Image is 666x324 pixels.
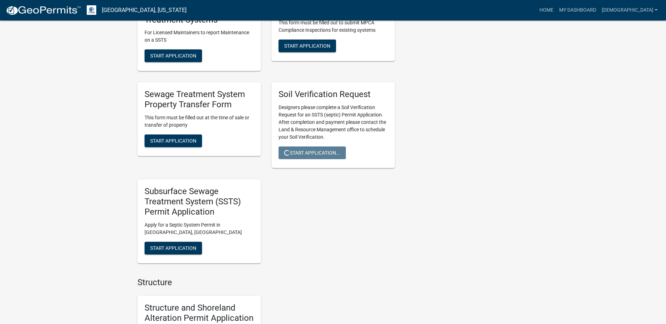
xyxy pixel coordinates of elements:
[102,4,187,16] a: [GEOGRAPHIC_DATA], [US_STATE]
[145,114,254,129] p: This form must be filled out at the time of sale or transfer of property
[556,4,599,17] a: My Dashboard
[279,19,388,34] p: This form must be filled out to submit MPCA Compliance Inspections for existing systems
[150,245,196,251] span: Start Application
[284,43,330,48] span: Start Application
[599,4,660,17] a: [DEMOGRAPHIC_DATA]
[145,134,202,147] button: Start Application
[145,221,254,236] p: Apply for a Septic System Permit in [GEOGRAPHIC_DATA], [GEOGRAPHIC_DATA]
[145,49,202,62] button: Start Application
[150,138,196,144] span: Start Application
[284,150,340,156] span: Start Application...
[279,146,346,159] button: Start Application...
[150,53,196,59] span: Start Application
[145,186,254,217] h5: Subsurface Sewage Treatment System (SSTS) Permit Application
[279,104,388,141] p: Designers please complete a Soil Verification Request for an SSTS (septic) Permit Application. Af...
[138,277,395,288] h4: Structure
[145,303,254,323] h5: Structure and Shoreland Alteration Permit Application
[145,89,254,110] h5: Sewage Treatment System Property Transfer Form
[537,4,556,17] a: Home
[145,29,254,44] p: For Licensed Maintainers to report Maintenance on a SSTS
[145,242,202,254] button: Start Application
[87,5,96,15] img: Otter Tail County, Minnesota
[279,89,388,100] h5: Soil Verification Request
[279,40,336,52] button: Start Application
